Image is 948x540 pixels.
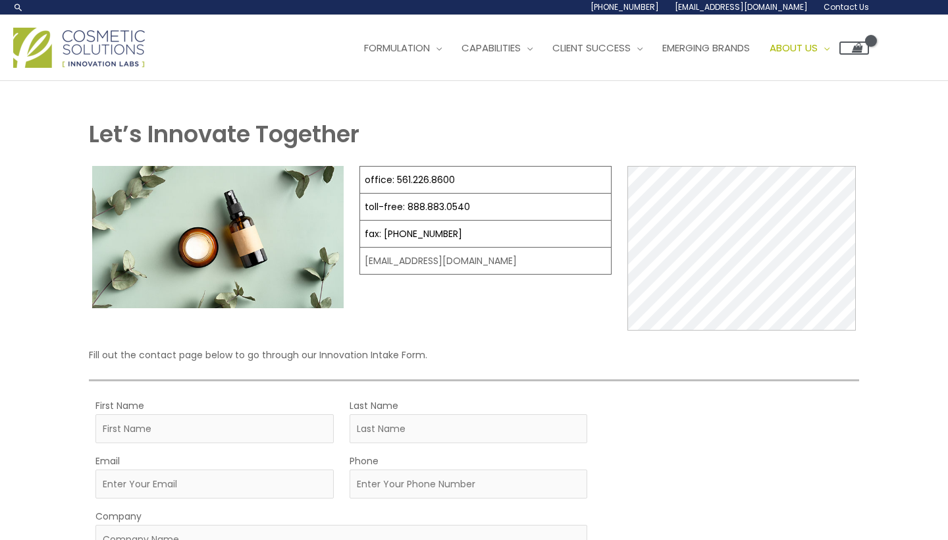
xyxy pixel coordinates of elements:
[364,41,430,55] span: Formulation
[770,41,818,55] span: About Us
[542,28,652,68] a: Client Success
[360,248,612,275] td: [EMAIL_ADDRESS][DOMAIN_NAME]
[95,397,144,414] label: First Name
[89,118,359,150] strong: Let’s Innovate Together
[662,41,750,55] span: Emerging Brands
[95,414,334,443] input: First Name
[452,28,542,68] a: Capabilities
[652,28,760,68] a: Emerging Brands
[344,28,869,68] nav: Site Navigation
[354,28,452,68] a: Formulation
[760,28,839,68] a: About Us
[95,508,142,525] label: Company
[461,41,521,55] span: Capabilities
[350,414,588,443] input: Last Name
[552,41,631,55] span: Client Success
[350,397,398,414] label: Last Name
[95,470,334,499] input: Enter Your Email
[839,41,869,55] a: View Shopping Cart, empty
[13,28,145,68] img: Cosmetic Solutions Logo
[92,166,344,308] img: Contact page image for private label skincare manufacturer Cosmetic solutions shows a skin care b...
[13,2,24,13] a: Search icon link
[95,452,120,470] label: Email
[350,452,379,470] label: Phone
[89,346,860,364] p: Fill out the contact page below to go through our Innovation Intake Form.
[675,1,808,13] span: [EMAIL_ADDRESS][DOMAIN_NAME]
[824,1,869,13] span: Contact Us
[350,470,588,499] input: Enter Your Phone Number
[365,227,462,240] a: fax: [PHONE_NUMBER]
[365,173,455,186] a: office: 561.226.8600
[365,200,470,213] a: toll-free: 888.883.0540
[591,1,659,13] span: [PHONE_NUMBER]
